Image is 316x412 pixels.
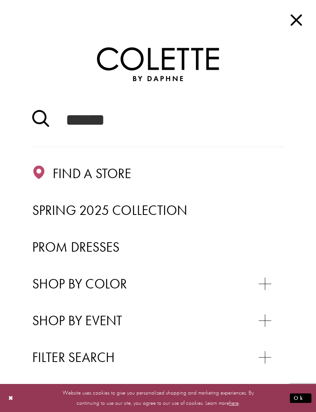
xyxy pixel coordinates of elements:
[5,392,17,405] button: Close Dialog
[53,165,131,182] span: Find a store
[32,237,284,258] a: Prom Dresses
[32,202,188,219] span: Spring 2025 Collection
[97,47,219,81] a: Colette by Daphne Homepage
[55,388,261,408] p: Website uses cookies to give you personalized shopping and marketing experiences. By continuing t...
[32,94,284,147] div: Search form
[229,399,239,407] a: here
[97,47,219,81] img: Colette by Daphne
[32,200,284,221] a: Spring 2025 Collection
[290,393,311,403] button: Submit Dialog
[288,11,305,28] span: Close Main Navbar
[32,163,284,185] a: Find a store
[32,238,120,256] span: Prom Dresses
[32,94,284,147] input: Search
[32,107,49,133] button: Submit Search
